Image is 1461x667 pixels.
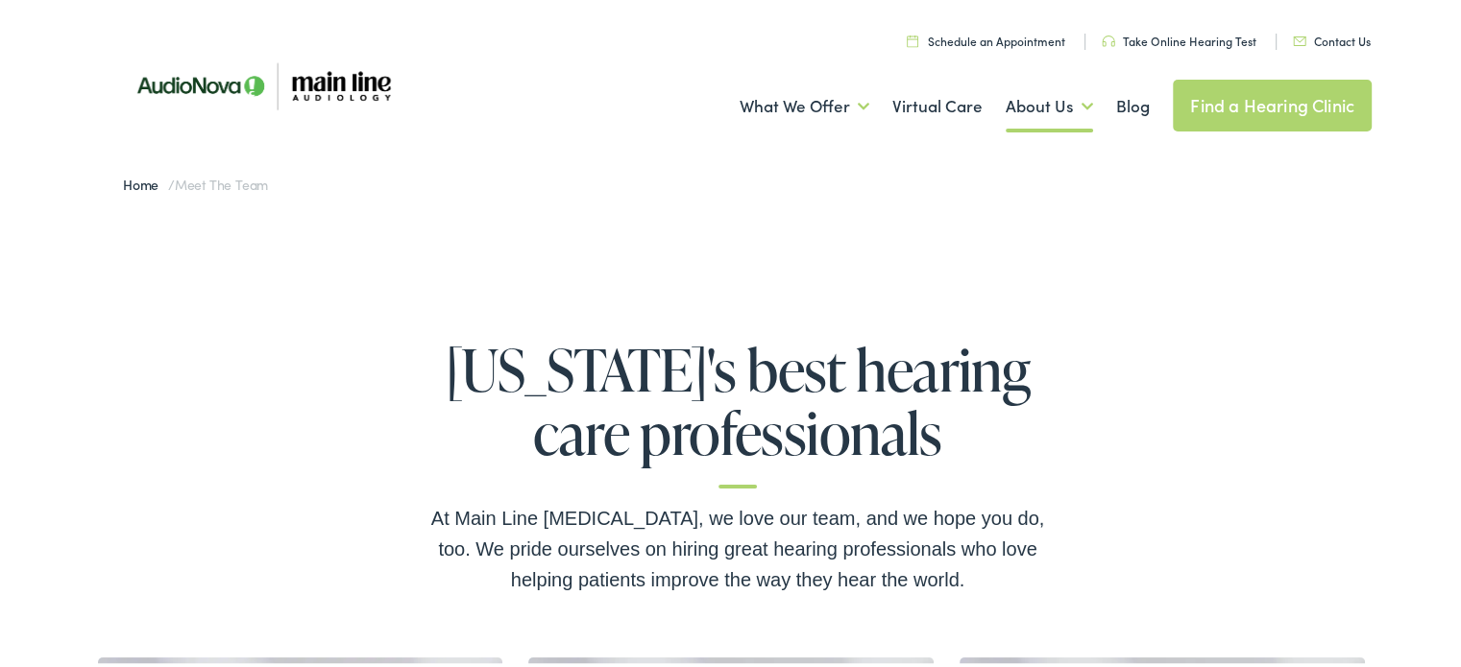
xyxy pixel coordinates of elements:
[907,32,918,44] img: utility icon
[1116,68,1150,139] a: Blog
[430,335,1045,486] h1: [US_STATE]'s best hearing care professionals
[123,172,168,191] a: Home
[1102,30,1256,46] a: Take Online Hearing Test
[1173,77,1372,129] a: Find a Hearing Clinic
[1293,30,1371,46] a: Contact Us
[1102,33,1115,44] img: utility icon
[1006,68,1093,139] a: About Us
[123,172,268,191] span: /
[740,68,869,139] a: What We Offer
[892,68,983,139] a: Virtual Care
[430,500,1045,592] div: At Main Line [MEDICAL_DATA], we love our team, and we hope you do, too. We pride ourselves on hir...
[175,172,268,191] span: Meet the Team
[907,30,1065,46] a: Schedule an Appointment
[1293,34,1306,43] img: utility icon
